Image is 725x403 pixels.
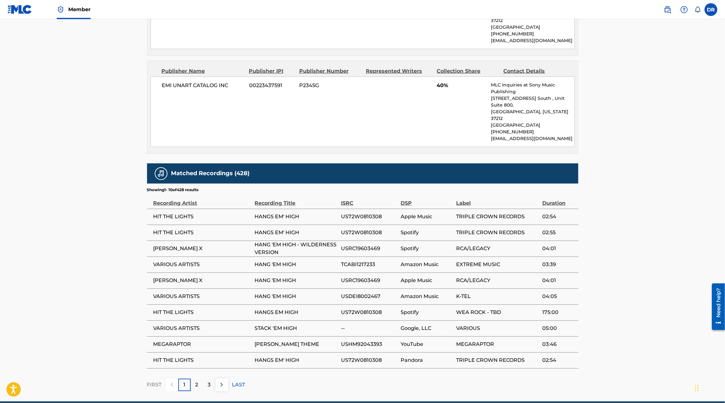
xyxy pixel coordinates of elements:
span: STACK 'EM HIGH [255,325,338,332]
span: Google, LLC [401,325,453,332]
span: TCABI1217233 [341,261,397,268]
span: [PERSON_NAME] X [153,245,252,252]
p: [GEOGRAPHIC_DATA] [491,122,574,129]
span: HANGS EM' HIGH [255,213,338,220]
span: MEGARAPTOR [456,340,539,348]
span: USRC19603469 [341,277,397,284]
span: EXTREME MUSIC [456,261,539,268]
div: Contact Details [504,67,566,75]
span: HANG 'EM HIGH - WILDERNESS VERSION [255,241,338,256]
p: LAST [232,381,245,389]
span: 04:01 [543,245,575,252]
span: HANG 'EM HIGH [255,261,338,268]
span: WEA ROCK - TBD [456,309,539,316]
iframe: Resource Center [707,281,725,332]
p: 3 [208,381,211,389]
span: RCA/LEGACY [456,277,539,284]
span: TRIPLE CROWN RECORDS [456,356,539,364]
span: TRIPLE CROWN RECORDS [456,213,539,220]
span: Pandora [401,356,453,364]
span: HIT THE LIGHTS [153,356,252,364]
div: Help [678,3,691,16]
span: Member [68,6,91,13]
span: Spotify [401,245,453,252]
div: Duration [543,193,575,207]
span: VARIOUS ARTISTS [153,293,252,300]
span: Apple Music [401,277,453,284]
img: Top Rightsholder [57,6,64,13]
div: Recording Title [255,193,338,207]
div: Publisher Name [162,67,244,75]
span: VARIOUS [456,325,539,332]
span: 05:00 [543,325,575,332]
div: DSP [401,193,453,207]
span: VARIOUS ARTISTS [153,325,252,332]
span: HIT THE LIGHTS [153,213,252,220]
span: 02:55 [543,229,575,236]
img: help [680,6,688,13]
p: 1 [183,381,185,389]
span: Apple Music [401,213,453,220]
span: HANGS EM' HIGH [255,229,338,236]
div: Notifications [694,6,701,13]
span: USDEI8002467 [341,293,397,300]
span: 00223437591 [249,82,294,89]
span: HANG 'EM HIGH [255,293,338,300]
span: USRC19603469 [341,245,397,252]
div: Collection Share [437,67,499,75]
div: Recording Artist [153,193,252,207]
p: [GEOGRAPHIC_DATA] [491,24,574,31]
span: -- [341,325,397,332]
span: USHM92043393 [341,340,397,348]
div: User Menu [705,3,717,16]
span: HIT THE LIGHTS [153,229,252,236]
div: Publisher Number [299,67,361,75]
span: HANG 'EM HIGH [255,277,338,284]
span: 02:54 [543,213,575,220]
h5: Matched Recordings (428) [171,170,250,177]
p: 2 [196,381,198,389]
span: Spotify [401,309,453,316]
span: TRIPLE CROWN RECORDS [456,229,539,236]
p: [EMAIL_ADDRESS][DOMAIN_NAME] [491,135,574,142]
iframe: Chat Widget [693,372,725,403]
span: Amazon Music [401,261,453,268]
span: K-TEL [456,293,539,300]
p: MLC Inquiries at Sony Music Publishing [491,82,574,95]
div: Drag [695,379,699,398]
span: EMI UNART CATALOG INC [162,82,245,89]
span: 03:39 [543,261,575,268]
img: right [218,381,226,389]
span: Spotify [401,229,453,236]
span: HANGS EM HIGH [255,309,338,316]
div: Publisher IPI [249,67,294,75]
span: HANGS EM' HIGH [255,356,338,364]
a: Public Search [661,3,674,16]
span: MEGARAPTOR [153,340,252,348]
span: YouTube [401,340,453,348]
p: [STREET_ADDRESS] South , Unit Suite 800, [491,95,574,108]
span: P2345G [299,82,361,89]
span: VARIOUS ARTISTS [153,261,252,268]
span: US72W0810308 [341,213,397,220]
span: 40% [437,82,486,89]
span: 04:05 [543,293,575,300]
p: Showing 1 - 10 of 428 results [147,187,199,193]
span: [PERSON_NAME] X [153,277,252,284]
span: US72W0810308 [341,356,397,364]
div: ISRC [341,193,397,207]
span: HIT THE LIGHTS [153,309,252,316]
img: search [664,6,671,13]
span: [PERSON_NAME] THEME [255,340,338,348]
p: [GEOGRAPHIC_DATA], [US_STATE] 37212 [491,108,574,122]
p: [PHONE_NUMBER] [491,31,574,37]
span: 03:46 [543,340,575,348]
span: US72W0810308 [341,229,397,236]
img: Matched Recordings [157,170,165,177]
span: 175:00 [543,309,575,316]
span: US72W0810308 [341,309,397,316]
span: Amazon Music [401,293,453,300]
